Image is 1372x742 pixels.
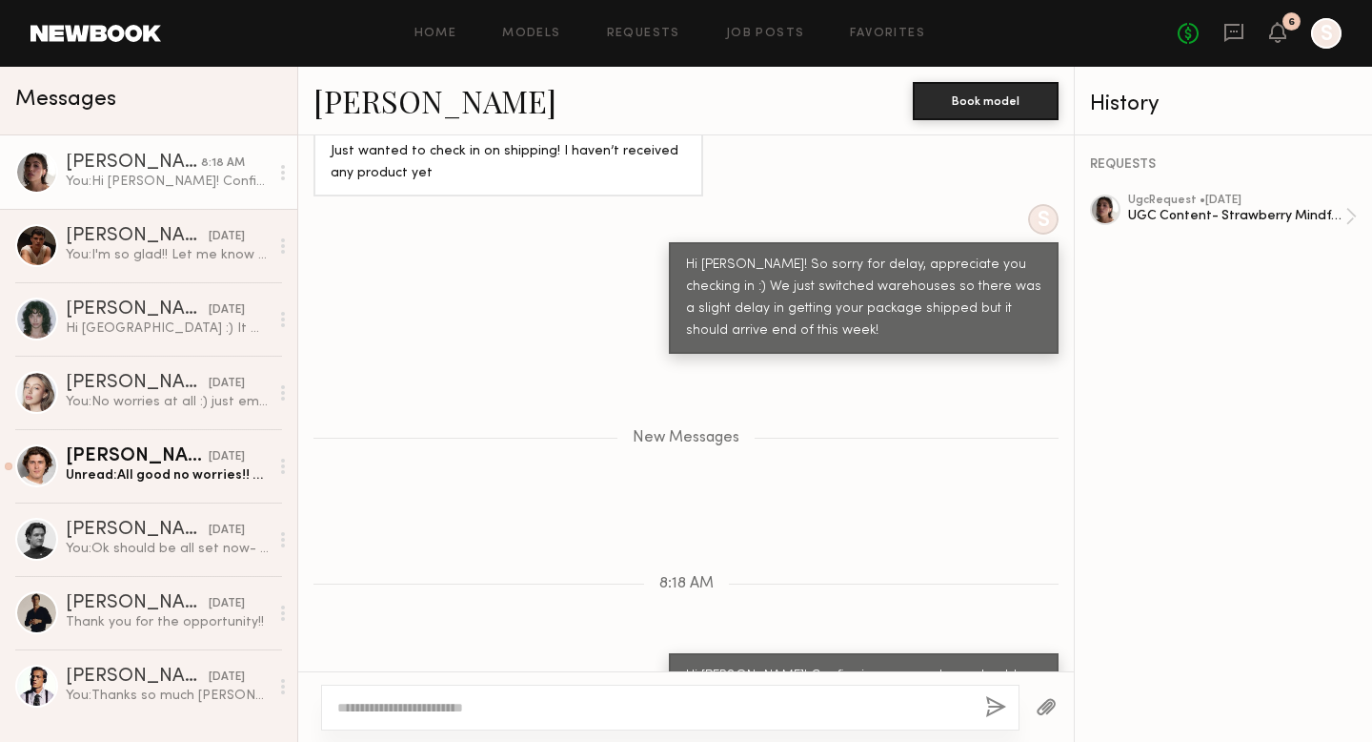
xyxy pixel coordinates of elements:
[633,430,739,446] span: New Messages
[66,154,201,173] div: [PERSON_NAME]
[66,521,209,540] div: [PERSON_NAME]
[1128,207,1345,225] div: UGC Content- Strawberry Mindful Blend Launch
[913,92,1059,108] a: Book model
[502,28,560,40] a: Models
[686,255,1041,342] div: Hi [PERSON_NAME]! So sorry for delay, appreciate you checking in :) We just switched warehouses s...
[607,28,680,40] a: Requests
[66,466,269,484] div: Unread: All good no worries!! Have a great weekend :)
[66,374,209,393] div: [PERSON_NAME]
[209,522,245,540] div: [DATE]
[1311,18,1342,49] a: S
[209,301,245,319] div: [DATE]
[1128,195,1357,238] a: ugcRequest •[DATE]UGC Content- Strawberry Mindful Blend Launch
[66,227,209,246] div: [PERSON_NAME]
[209,669,245,687] div: [DATE]
[66,173,269,191] div: You: Hi [PERSON_NAME]! Confirming your package should have been delivered [DATE]. :)
[659,576,714,592] span: 8:18 AM
[209,228,245,246] div: [DATE]
[66,687,269,705] div: You: Thanks so much [PERSON_NAME]!
[686,666,1041,710] div: Hi [PERSON_NAME]! Confirming your package should have been delivered [DATE]. :)
[66,319,269,338] div: Hi [GEOGRAPHIC_DATA] :) It was the rate!! For 3/ 4 videos plus IG stories my rate is typically ar...
[66,540,269,558] div: You: Ok should be all set now- went through!
[15,89,116,111] span: Messages
[66,447,209,466] div: [PERSON_NAME]
[66,594,209,613] div: [PERSON_NAME]
[66,668,209,687] div: [PERSON_NAME]
[1090,93,1357,115] div: History
[66,300,209,319] div: [PERSON_NAME]
[66,246,269,264] div: You: I'm so glad!! Let me know if you need anything else additional from me ahead of making conte...
[1288,17,1295,28] div: 6
[331,141,686,185] div: Just wanted to check in on shipping! I haven’t received any product yet
[1090,158,1357,172] div: REQUESTS
[726,28,805,40] a: Job Posts
[66,393,269,411] div: You: No worries at all :) just emailed you!
[850,28,925,40] a: Favorites
[66,613,269,631] div: Thank you for the opportunity!!
[913,82,1059,120] button: Book model
[209,448,245,466] div: [DATE]
[201,155,245,173] div: 8:18 AM
[313,80,556,121] a: [PERSON_NAME]
[209,375,245,393] div: [DATE]
[414,28,457,40] a: Home
[209,595,245,613] div: [DATE]
[1128,195,1345,207] div: ugc Request • [DATE]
